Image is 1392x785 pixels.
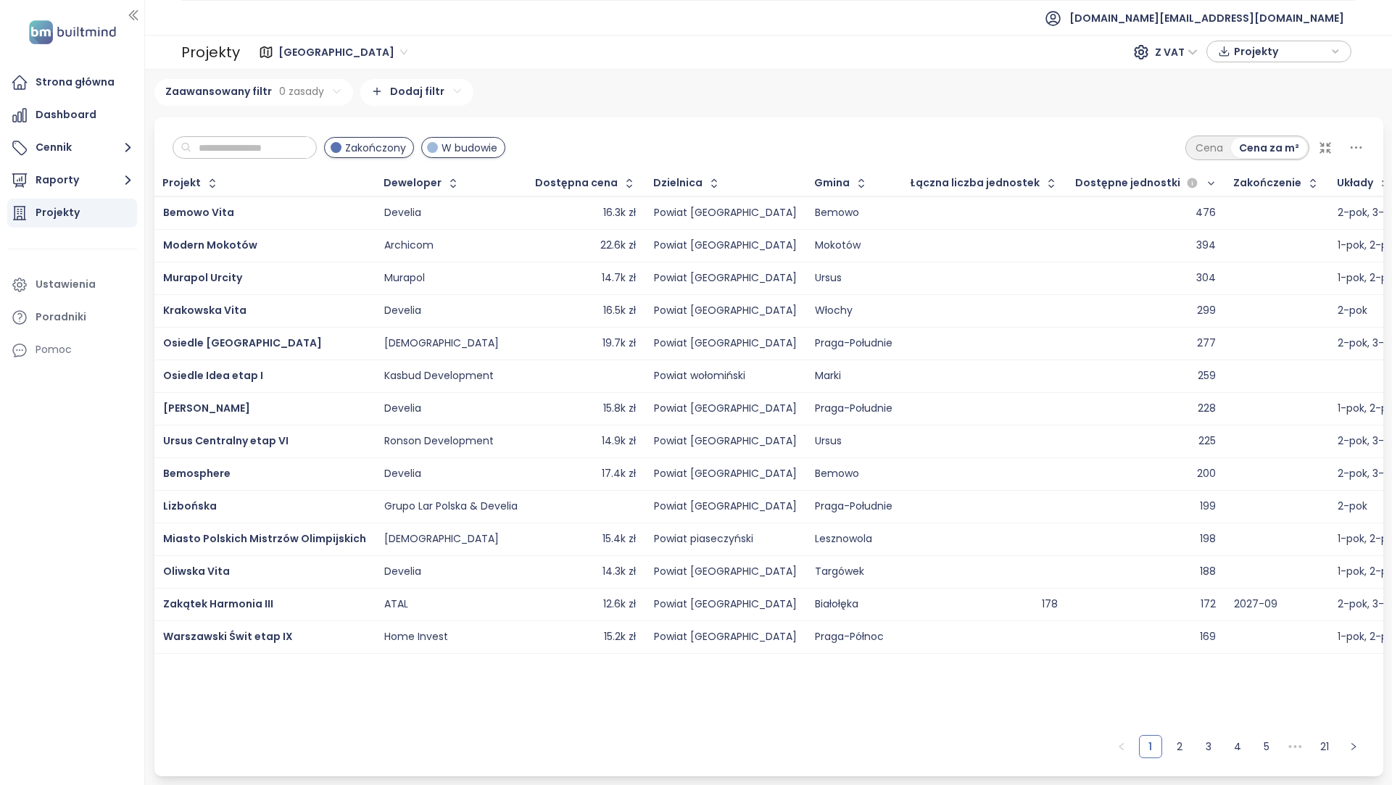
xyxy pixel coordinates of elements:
div: 12.6k zł [603,598,636,611]
div: Powiat [GEOGRAPHIC_DATA] [654,435,797,448]
div: Develia [384,304,421,317]
li: Następne 5 stron [1284,735,1307,758]
a: 3 [1198,736,1219,757]
div: Lesznowola [815,533,872,546]
a: Modern Mokotów [163,238,257,252]
div: Powiat [GEOGRAPHIC_DATA] [654,565,797,578]
div: [DEMOGRAPHIC_DATA] [384,337,499,350]
div: Dostępna cena [535,178,618,188]
span: Z VAT [1155,41,1198,63]
span: right [1349,742,1358,751]
div: 259 [1198,370,1216,383]
div: Praga-Północ [815,631,884,644]
div: Targówek [815,565,864,578]
div: Praga-Południe [815,337,892,350]
div: Grupo Lar Polska & Develia [384,500,518,513]
div: Dashboard [36,106,96,124]
span: Zakończony [345,140,406,156]
div: Pomoc [36,341,72,359]
div: 2-pok [1338,304,1367,317]
div: 198 [1200,533,1216,546]
div: Praga-Południe [815,402,892,415]
div: Develia [384,565,421,578]
span: Miasto Polskich Mistrzów Olimpijskich [163,531,366,546]
div: Archicom [384,239,434,252]
span: left [1117,742,1126,751]
span: Warszawa [278,41,407,63]
span: ••• [1284,735,1307,758]
a: Oliwska Vita [163,564,230,578]
li: Poprzednia strona [1110,735,1133,758]
li: Następna strona [1342,735,1365,758]
div: Powiat piaseczyński [654,533,753,546]
div: Develia [384,468,421,481]
div: 22.6k zł [600,239,636,252]
div: Powiat [GEOGRAPHIC_DATA] [654,272,797,285]
div: 277 [1197,337,1216,350]
div: Włochy [815,304,853,317]
div: 17.4k zł [602,468,636,481]
div: Kasbud Development [384,370,494,383]
a: 4 [1227,736,1248,757]
li: 1 [1139,735,1162,758]
div: Marki [815,370,841,383]
div: Projekt [162,178,201,188]
div: Bemowo [815,468,859,481]
a: Bemosphere [163,466,231,481]
div: Łączna liczba jednostek [910,178,1040,188]
a: Krakowska Vita [163,303,246,317]
li: 21 [1313,735,1336,758]
div: Zakończenie [1233,178,1301,188]
div: 476 [1196,207,1216,220]
div: Gmina [814,178,850,188]
span: 0 zasady [279,83,324,99]
div: 19.7k zł [602,337,636,350]
li: 4 [1226,735,1249,758]
a: Osiedle [GEOGRAPHIC_DATA] [163,336,322,350]
img: logo [25,17,120,47]
div: Dzielnica [653,178,703,188]
a: Osiedle Idea etap I [163,368,263,383]
div: 304 [1196,272,1216,285]
div: button [1214,41,1343,62]
a: 21 [1314,736,1335,757]
a: Projekty [7,199,137,228]
a: Zakątek Harmonia III [163,597,273,611]
div: 225 [1198,435,1216,448]
div: Deweloper [384,178,442,188]
button: left [1110,735,1133,758]
a: Lizbońska [163,499,217,513]
a: Poradniki [7,303,137,332]
a: Strona główna [7,68,137,97]
a: Dashboard [7,101,137,130]
div: 200 [1197,468,1216,481]
div: Powiat [GEOGRAPHIC_DATA] [654,468,797,481]
button: Raporty [7,166,137,195]
span: Dostępne jednostki [1075,178,1180,188]
div: Dostępne jednostki [1075,175,1201,192]
div: Powiat wołomiński [654,370,745,383]
div: Powiat [GEOGRAPHIC_DATA] [654,337,797,350]
a: 1 [1140,736,1161,757]
a: Murapol Urcity [163,270,242,285]
div: 15.4k zł [602,533,636,546]
div: 15.8k zł [603,402,636,415]
a: [PERSON_NAME] [163,401,250,415]
a: Warszawski Świt etap IX [163,629,293,644]
div: Powiat [GEOGRAPHIC_DATA] [654,304,797,317]
div: 228 [1198,402,1216,415]
div: 2027-09 [1234,598,1277,611]
a: 2 [1169,736,1190,757]
div: 172 [1201,598,1216,611]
